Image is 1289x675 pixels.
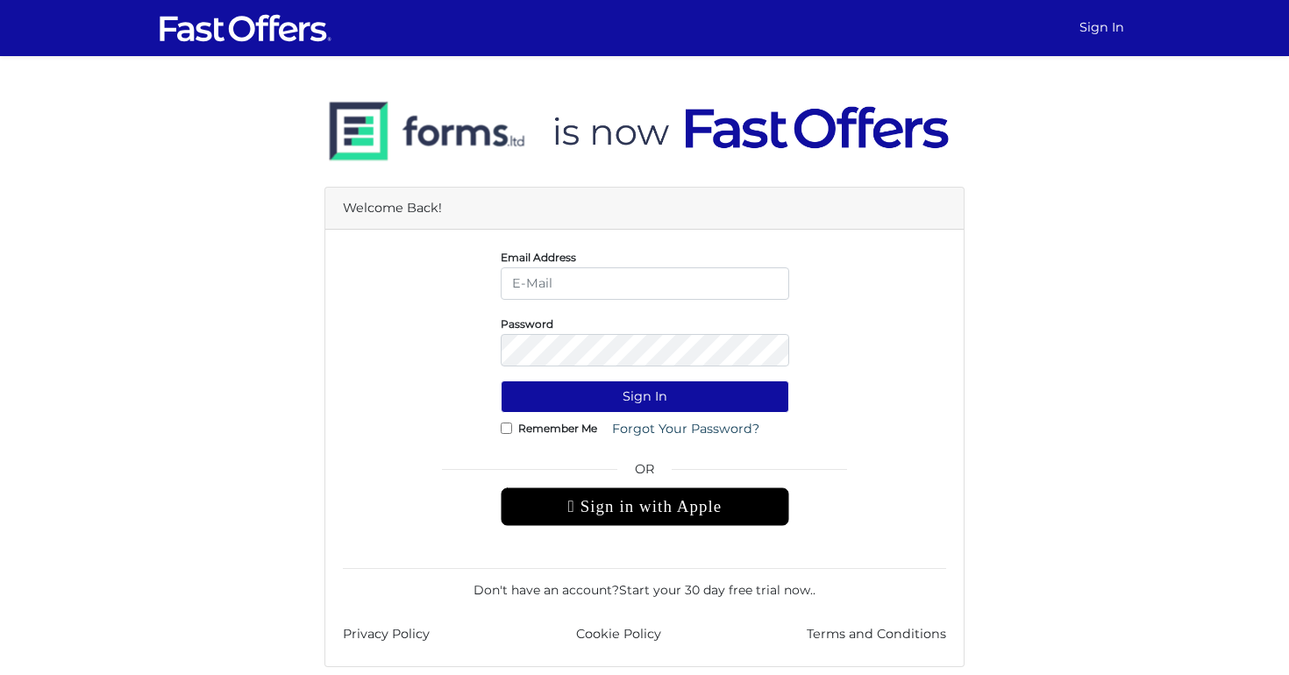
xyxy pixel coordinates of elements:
[601,413,771,445] a: Forgot Your Password?
[501,380,789,413] button: Sign In
[343,568,946,600] div: Don't have an account? .
[619,582,813,598] a: Start your 30 day free trial now.
[576,624,661,644] a: Cookie Policy
[501,487,789,526] div: Sign in with Apple
[501,459,789,487] span: OR
[1072,11,1131,45] a: Sign In
[325,188,964,230] div: Welcome Back!
[807,624,946,644] a: Terms and Conditions
[501,267,789,300] input: E-Mail
[343,624,430,644] a: Privacy Policy
[501,255,576,259] label: Email Address
[518,426,597,430] label: Remember Me
[501,322,553,326] label: Password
